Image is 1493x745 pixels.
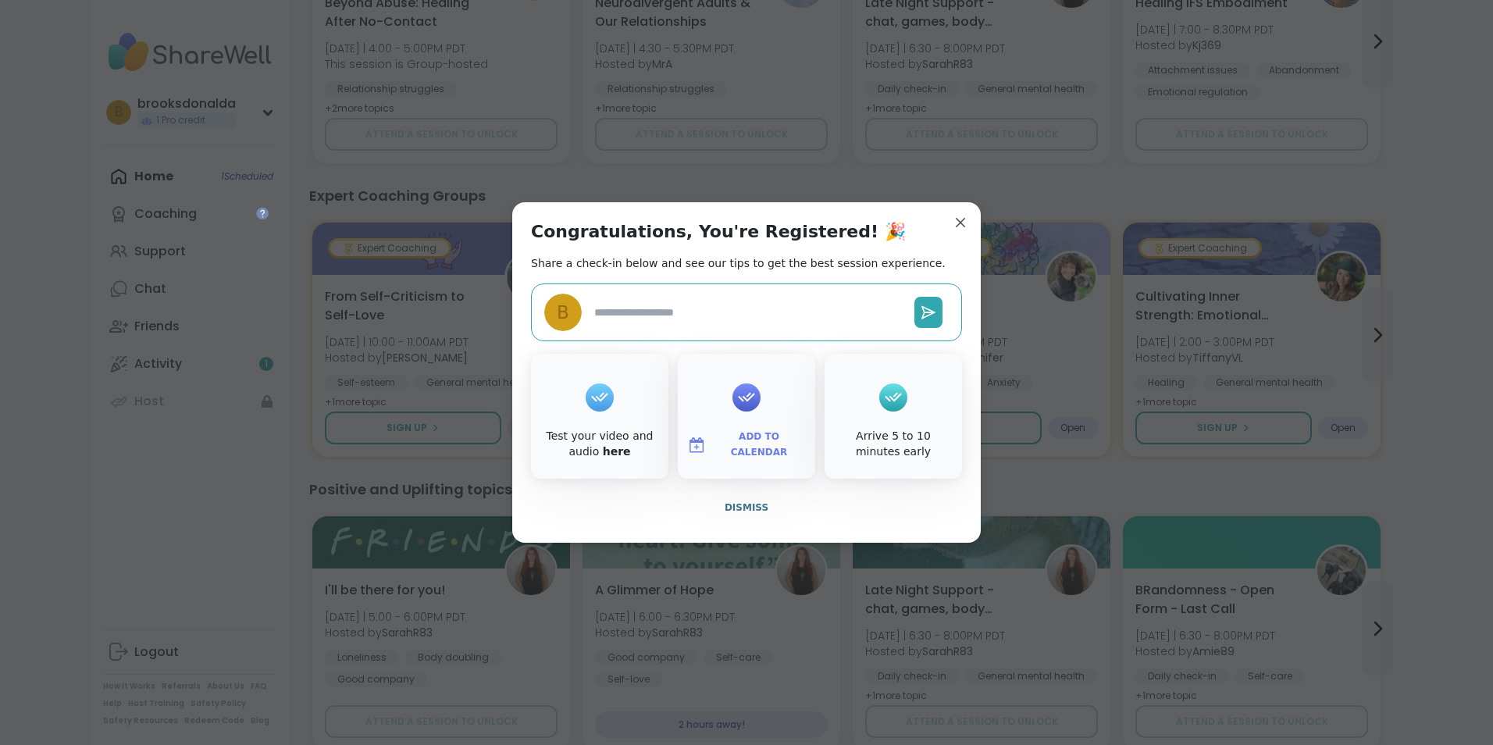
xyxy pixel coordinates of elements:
div: Test your video and audio [534,429,665,459]
a: here [603,445,631,458]
button: Add to Calendar [681,429,812,462]
div: Arrive 5 to 10 minutes early [828,429,959,459]
span: Add to Calendar [712,430,806,460]
h2: Share a check-in below and see our tips to get the best session experience. [531,255,946,271]
img: ShareWell Logomark [687,436,706,454]
span: b [557,299,569,326]
button: Dismiss [531,491,962,524]
iframe: Spotlight [256,207,269,219]
span: Dismiss [725,502,768,513]
h1: Congratulations, You're Registered! 🎉 [531,221,906,243]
